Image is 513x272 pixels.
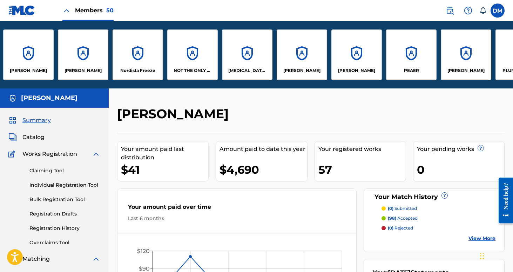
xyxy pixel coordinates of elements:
span: (0) [388,225,393,231]
a: (0) rejected [382,225,495,231]
span: 50 [106,7,114,14]
img: expand [92,255,100,263]
div: Your pending works [417,145,504,153]
span: Works Registration [22,150,77,158]
p: PEAER [404,67,419,74]
div: $4,690 [220,162,307,178]
a: (98) accepted [382,215,495,221]
p: Pacemaker Communications [228,67,266,74]
img: Summary [8,116,17,125]
span: Members [75,6,114,14]
div: Drag [480,245,484,266]
a: AccountsPEAER [386,29,437,80]
div: Your registered works [318,145,406,153]
a: Accounts[PERSON_NAME] [277,29,327,80]
span: ? [442,193,447,198]
p: PETER KATZ [447,67,485,74]
a: View More [468,235,495,242]
div: Help [461,4,475,18]
p: submitted [388,205,417,212]
img: Catalog [8,133,17,141]
p: accepted [388,215,418,221]
a: Accounts[PERSON_NAME] [58,29,108,80]
img: expand [92,150,100,158]
a: Bulk Registration Tool [29,196,100,203]
a: Accounts[PERSON_NAME] [3,29,54,80]
a: Individual Registration Tool [29,181,100,189]
h5: Jordan Hudkins [21,94,77,102]
div: 0 [417,162,504,178]
div: Notifications [479,7,486,14]
div: Your amount paid over time [128,203,346,215]
a: CatalogCatalog [8,133,45,141]
a: Accounts[PERSON_NAME] [441,29,491,80]
a: Overclaims Tool [29,239,100,246]
div: Your Match History [373,192,495,202]
div: Your amount paid last distribution [121,145,208,162]
div: User Menu [491,4,505,18]
span: (98) [388,215,396,221]
tspan: $120 [137,248,150,254]
div: Last 6 months [128,215,346,222]
p: michael tschirgi [10,67,47,74]
iframe: Chat Widget [478,238,513,272]
a: AccountsNOT THE ONLY MUSIC YOU LISTEN TO [167,29,218,80]
a: Claiming Tool [29,167,100,174]
tspan: $90 [139,265,150,272]
span: Summary [22,116,51,125]
p: rejected [388,225,413,231]
img: search [446,6,454,15]
a: Accounts[MEDICAL_DATA] Communications [222,29,272,80]
img: Close [62,6,71,15]
iframe: Resource Center [493,172,513,229]
a: SummarySummary [8,116,51,125]
img: MLC Logo [8,5,35,15]
a: Registration Drafts [29,210,100,218]
p: Naomi Eisenbrey [65,67,102,74]
div: $41 [121,162,208,178]
span: Catalog [22,133,45,141]
span: ? [478,145,484,151]
p: NOT THE ONLY MUSIC YOU LISTEN TO [174,67,212,74]
span: (0) [388,206,393,211]
span: Matching [22,255,50,263]
img: Accounts [8,94,17,102]
a: (0) submitted [382,205,495,212]
a: Registration History [29,225,100,232]
a: Accounts[PERSON_NAME] [331,29,382,80]
a: AccountsNordista Freeze [113,29,163,80]
div: 57 [318,162,406,178]
p: Nordista Freeze [120,67,155,74]
h2: [PERSON_NAME] [117,106,232,122]
div: Amount paid to date this year [220,145,307,153]
a: Public Search [443,4,457,18]
img: Works Registration [8,150,18,158]
img: help [464,6,472,15]
p: PATRICK MORRIS [283,67,320,74]
p: Paul Malinowski [338,67,375,74]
